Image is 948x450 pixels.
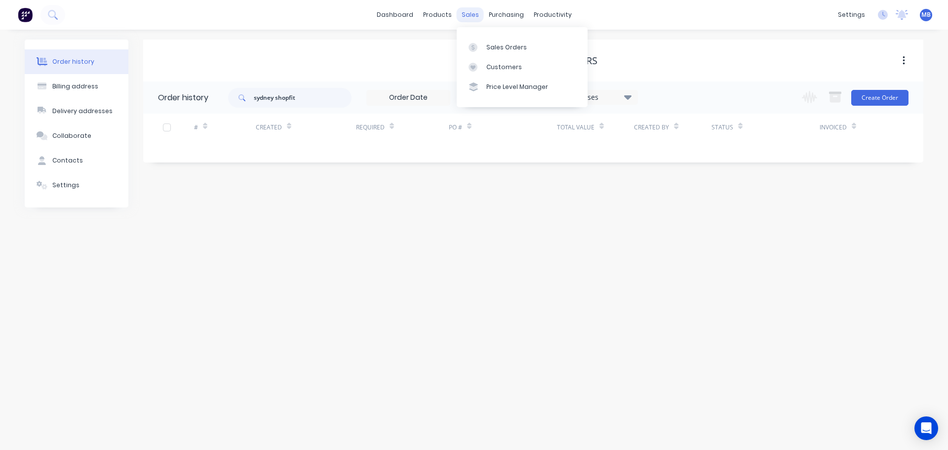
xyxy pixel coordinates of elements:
[256,114,356,141] div: Created
[25,173,128,198] button: Settings
[158,92,208,104] div: Order history
[356,123,385,132] div: Required
[52,82,98,91] div: Billing address
[486,43,527,52] div: Sales Orders
[557,123,594,132] div: Total Value
[486,63,522,72] div: Customers
[25,74,128,99] button: Billing address
[833,7,870,22] div: settings
[372,7,418,22] a: dashboard
[484,7,529,22] div: purchasing
[52,181,79,190] div: Settings
[457,37,588,57] a: Sales Orders
[418,7,457,22] div: products
[18,7,33,22] img: Factory
[820,123,847,132] div: Invoiced
[820,114,881,141] div: Invoiced
[634,114,711,141] div: Created By
[711,123,733,132] div: Status
[449,114,557,141] div: PO #
[914,416,938,440] div: Open Intercom Messenger
[25,148,128,173] button: Contacts
[921,10,931,19] span: MB
[557,114,634,141] div: Total Value
[457,7,484,22] div: sales
[449,123,462,132] div: PO #
[194,114,256,141] div: #
[457,77,588,97] a: Price Level Manager
[52,156,83,165] div: Contacts
[367,90,450,105] input: Order Date
[486,82,548,91] div: Price Level Manager
[25,123,128,148] button: Collaborate
[634,123,669,132] div: Created By
[457,57,588,77] a: Customers
[554,92,637,103] div: 20 Statuses
[851,90,908,106] button: Create Order
[194,123,198,132] div: #
[254,88,352,108] input: Search...
[529,7,577,22] div: productivity
[52,57,94,66] div: Order history
[25,49,128,74] button: Order history
[25,99,128,123] button: Delivery addresses
[52,107,113,116] div: Delivery addresses
[356,114,449,141] div: Required
[711,114,820,141] div: Status
[256,123,282,132] div: Created
[52,131,91,140] div: Collaborate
